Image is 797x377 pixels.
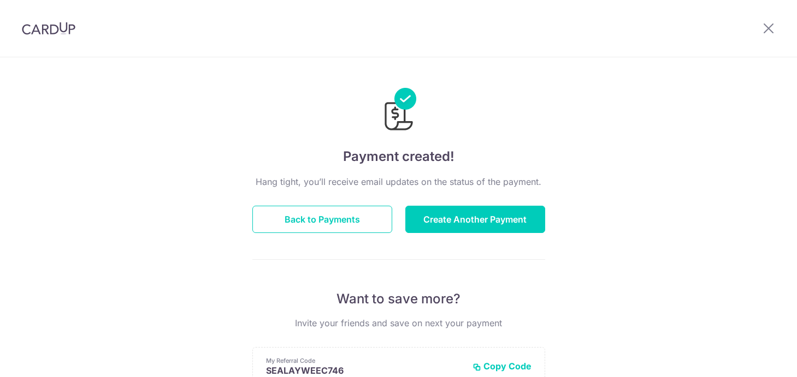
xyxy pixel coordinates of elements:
[405,206,545,233] button: Create Another Payment
[22,22,75,35] img: CardUp
[252,175,545,188] p: Hang tight, you’ll receive email updates on the status of the payment.
[266,365,464,376] p: SEALAYWEEC746
[381,88,416,134] img: Payments
[266,356,464,365] p: My Referral Code
[727,344,786,372] iframe: Opens a widget where you can find more information
[473,361,532,372] button: Copy Code
[252,206,392,233] button: Back to Payments
[252,147,545,166] h4: Payment created!
[252,290,545,308] p: Want to save more?
[252,316,545,330] p: Invite your friends and save on next your payment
